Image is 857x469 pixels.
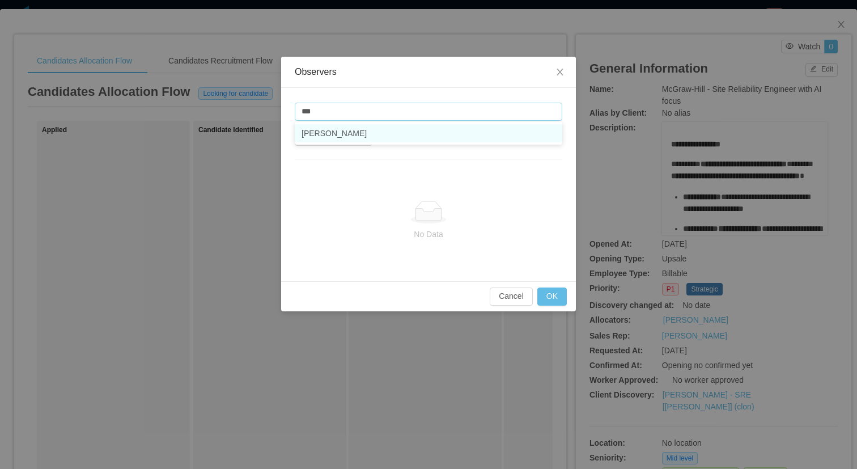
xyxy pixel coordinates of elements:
i: icon: close [555,67,565,77]
button: Close [544,57,576,88]
button: Cancel [490,288,533,306]
li: [PERSON_NAME] [295,124,562,142]
p: No Data [304,228,553,240]
div: Observers [295,66,562,78]
button: OK [537,288,567,306]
